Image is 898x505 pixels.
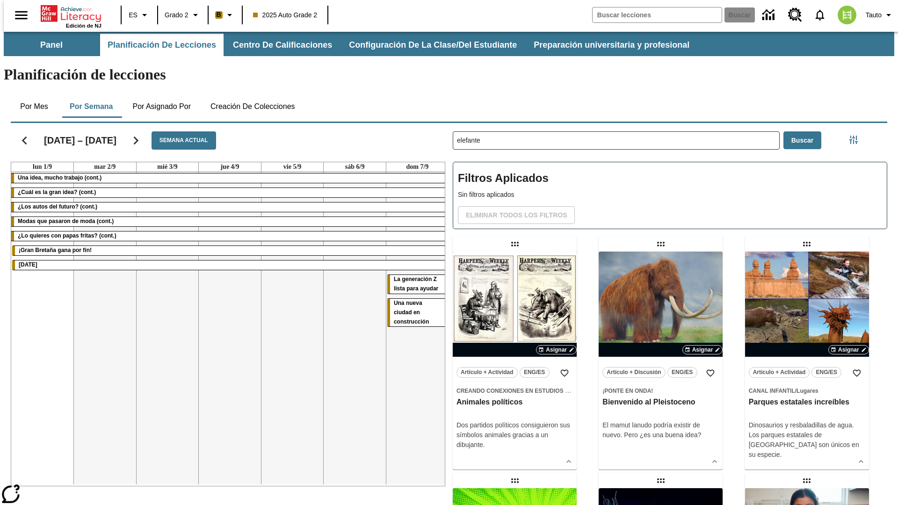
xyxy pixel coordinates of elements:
[18,218,114,224] span: Modas que pasaron de moda (cont.)
[602,388,653,394] span: ¡Ponte en onda!
[692,346,713,354] span: Asignar
[461,368,514,377] span: Artículo + Actividad
[456,386,573,396] span: Tema: Creando conexiones en Estudios Sociales/Historia de Estados Unidos I
[667,367,697,378] button: ENG/ES
[387,299,448,327] div: Una nueva ciudad en construcción
[161,7,205,23] button: Grado: Grado 2, Elige un grado
[526,34,697,56] button: Preparación universitaria y profesional
[11,173,449,183] div: Una idea, mucho trabajo (cont.)
[682,345,723,354] button: Asignar Elegir fechas
[520,367,550,378] button: ENG/ES
[795,388,797,394] span: /
[19,261,37,268] span: Día del Trabajo
[152,131,216,150] button: Semana actual
[811,367,841,378] button: ENG/ES
[844,130,863,149] button: Menú lateral de filtros
[458,190,882,200] p: Sin filtros aplicados
[11,217,449,226] div: Modas que pasaron de moda (cont.)
[217,9,221,21] span: B
[702,365,719,382] button: Añadir a mis Favoritas
[7,1,35,29] button: Abrir el menú lateral
[11,188,449,197] div: ¿Cuál es la gran idea? (cont.)
[4,34,698,56] div: Subbarra de navegación
[92,162,117,172] a: 2 de septiembre de 2025
[282,162,304,172] a: 5 de septiembre de 2025
[100,34,224,56] button: Planificación de lecciones
[5,34,98,56] button: Panel
[749,388,795,394] span: Canal Infantil
[155,162,179,172] a: 3 de septiembre de 2025
[816,368,837,377] span: ENG/ES
[456,420,573,450] div: Dos partidos políticos consiguieron sus símbolos animales gracias a un dibujante.
[225,34,340,56] button: Centro de calificaciones
[749,420,865,460] div: Dinosaurios y resbaladillas de agua. Los parques estatales de [GEOGRAPHIC_DATA] son únicos en su ...
[524,368,545,377] span: ENG/ES
[125,95,198,118] button: Por asignado por
[12,246,448,255] div: ¡Gran Bretaña gana por fin!
[854,454,868,469] button: Ver más
[507,473,522,488] div: Lección arrastrable: Ecohéroes de cuatro patas
[44,135,116,146] h2: [DATE] – [DATE]
[18,232,116,239] span: ¿Lo quieres con papas fritas? (cont.)
[753,368,806,377] span: Artículo + Actividad
[18,174,101,181] span: Una idea, mucho trabajo (cont.)
[343,162,367,172] a: 6 de septiembre de 2025
[405,162,431,172] a: 7 de septiembre de 2025
[18,203,97,210] span: ¿Los autos del futuro? (cont.)
[602,420,719,440] div: El mamut lanudo podría existir de nuevo. Pero ¿es una buena idea?
[862,7,898,23] button: Perfil/Configuración
[866,10,882,20] span: Tauto
[783,131,821,150] button: Buscar
[453,162,887,229] div: Filtros Aplicados
[11,231,449,241] div: ¿Lo quieres con papas fritas? (cont.)
[832,3,862,27] button: Escoja un nuevo avatar
[602,386,719,396] span: Tema: ¡Ponte en onda!/null
[31,162,54,172] a: 1 de septiembre de 2025
[593,7,722,22] input: Buscar campo
[453,132,779,149] input: Buscar lecciones
[129,10,138,20] span: ES
[602,397,719,407] h3: Bienvenido al Pleistoceno
[607,368,661,377] span: Artículo + Discusión
[341,34,524,56] button: Configuración de la clase/del estudiante
[546,346,567,354] span: Asignar
[211,7,239,23] button: Boost El color de la clase es anaranjado claro. Cambiar el color de la clase.
[848,365,865,382] button: Añadir a mis Favoritas
[203,95,303,118] button: Creación de colecciones
[828,345,869,354] button: Asignar Elegir fechas
[536,345,577,354] button: Asignar Elegir fechas
[749,397,865,407] h3: Parques estatales increíbles
[11,95,58,118] button: Por mes
[556,365,573,382] button: Añadir a mis Favoritas
[653,473,668,488] div: Lección arrastrable: Pregúntale a la científica: Extraños animales marinos
[456,397,573,407] h3: Animales políticos
[562,454,576,469] button: Ver más
[4,66,894,83] h1: Planificación de lecciones
[458,167,882,190] h2: Filtros Aplicados
[708,454,722,469] button: Ver más
[456,367,518,378] button: Artículo + Actividad
[165,10,188,20] span: Grado 2
[41,4,101,23] a: Portada
[838,6,856,24] img: avatar image
[12,260,448,270] div: Día del Trabajo
[19,247,92,253] span: ¡Gran Bretaña gana por fin!
[453,252,577,469] div: lesson details
[253,10,318,20] span: 2025 Auto Grade 2
[653,237,668,252] div: Lección arrastrable: Bienvenido al Pleistoceno
[456,388,594,394] span: Creando conexiones en Estudios Sociales
[797,388,818,394] span: Lugares
[66,23,101,29] span: Edición de NJ
[394,276,438,292] span: La generación Z lista para ayudar
[218,162,241,172] a: 4 de septiembre de 2025
[838,346,859,354] span: Asignar
[672,368,693,377] span: ENG/ES
[62,95,120,118] button: Por semana
[41,3,101,29] div: Portada
[4,32,894,56] div: Subbarra de navegación
[13,129,36,152] button: Regresar
[124,7,154,23] button: Lenguaje: ES, Selecciona un idioma
[808,3,832,27] a: Notificaciones
[749,386,865,396] span: Tema: Canal Infantil/Lugares
[757,2,782,28] a: Centro de información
